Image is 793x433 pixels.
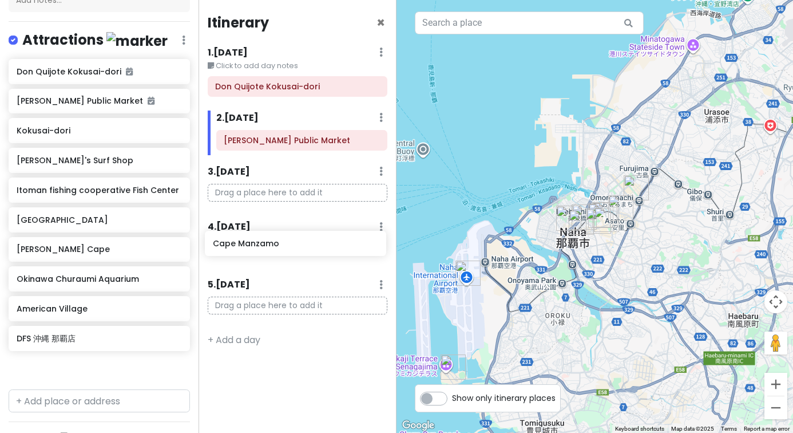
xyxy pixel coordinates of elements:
button: Close [376,16,385,30]
div: Fontana Gelato [588,203,613,228]
img: marker [106,32,168,50]
h6: 1 . [DATE] [208,47,248,59]
button: Drag Pegman onto the map to open Street View [764,332,787,355]
a: Terms (opens in new tab) [721,426,737,432]
div: Kokusai-dori [608,195,633,221]
button: Zoom in [764,373,787,396]
div: DFS 沖縄 那覇店 [624,175,649,200]
h4: Attractions [22,31,168,50]
small: Click to add day notes [208,60,388,72]
a: + Add a day [208,333,260,347]
a: Report a map error [744,426,790,432]
p: Drag a place here to add it [208,297,388,314]
div: Buchi Kumojiten [572,204,597,230]
h6: 2 . [DATE] [216,112,259,124]
img: Google [399,418,437,433]
input: + Add place or address [9,389,190,412]
div: Don Quijote Kokusai-dori [592,202,617,227]
p: Drag a place here to add it [208,184,388,202]
button: Keyboard shortcuts [615,425,664,433]
button: Zoom out [764,396,787,419]
h6: 4 . [DATE] [208,221,251,233]
div: Snoopy's Surf Shop [586,208,611,234]
span: Show only itinerary places [452,392,556,404]
h6: 5 . [DATE] [208,279,250,291]
div: Yukishio Sando Kokusai-dori [569,210,594,235]
div: えびめしBAR沖縄パブロ [556,206,581,231]
h4: Itinerary [208,14,269,32]
div: Senaga Island [441,355,466,380]
div: Makishi Public Market [594,207,619,232]
button: Map camera controls [764,290,787,313]
input: Search a place [415,11,644,34]
span: Map data ©2025 [671,426,714,432]
div: Naha International Airport [455,261,481,286]
a: Open this area in Google Maps (opens a new window) [399,418,437,433]
h6: 3 . [DATE] [208,166,250,178]
span: Close itinerary [376,13,385,32]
